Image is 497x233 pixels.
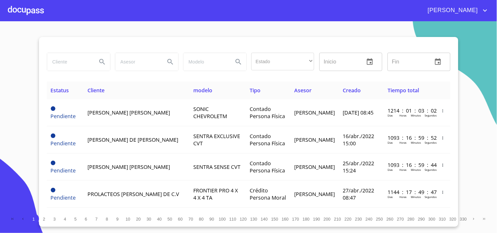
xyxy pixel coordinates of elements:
div: ​ [251,53,314,70]
button: account of current user [423,5,489,16]
span: 130 [250,217,257,222]
button: 130 [249,214,259,224]
button: 8 [102,214,112,224]
span: Contado Persona Física [250,160,285,174]
span: 170 [292,217,299,222]
span: 7 [95,217,98,222]
span: 320 [449,217,456,222]
span: 260 [387,217,393,222]
button: 3 [49,214,60,224]
button: 310 [437,214,448,224]
span: 190 [313,217,320,222]
p: Dias [388,195,393,199]
span: 290 [418,217,425,222]
span: Pendiente [51,167,76,174]
span: SENTRA SENSE CVT [193,163,240,170]
span: 5 [74,217,77,222]
span: 230 [355,217,362,222]
span: [PERSON_NAME] [294,109,335,116]
p: Minutos [411,141,421,144]
span: 2 [43,217,45,222]
button: 7 [91,214,102,224]
span: 20 [136,217,141,222]
button: 230 [354,214,364,224]
span: FRONTIER PRO 4 X 4 X 4 TA [193,187,238,201]
button: 30 [144,214,154,224]
button: 80 [196,214,207,224]
button: 190 [312,214,322,224]
button: 260 [385,214,395,224]
p: Segundos [425,114,437,117]
p: Dias [388,168,393,171]
input: search [183,53,228,71]
button: 180 [301,214,312,224]
span: SENTRA EXCLUSIVE CVT [193,133,240,147]
span: Creado [343,87,361,94]
span: 8 [106,217,108,222]
span: 210 [334,217,341,222]
button: 240 [364,214,374,224]
span: Pendiente [51,188,55,192]
button: 50 [165,214,175,224]
button: 9 [112,214,123,224]
span: [PERSON_NAME] [PERSON_NAME] [87,163,170,170]
button: 280 [406,214,416,224]
button: 100 [217,214,228,224]
button: 200 [322,214,333,224]
span: Pendiente [51,140,76,147]
button: 160 [280,214,291,224]
button: Search [94,54,110,70]
p: 1144 : 17 : 49 : 47 [388,188,432,196]
button: 330 [458,214,469,224]
button: 150 [270,214,280,224]
span: Crédito Persona Moral [250,187,286,201]
p: Dias [388,141,393,144]
p: Horas [399,114,407,117]
span: [PERSON_NAME] [294,136,335,143]
p: Segundos [425,141,437,144]
button: Search [231,54,246,70]
button: 300 [427,214,437,224]
p: Minutos [411,168,421,171]
span: [DATE] 08:45 [343,109,373,116]
span: 110 [229,217,236,222]
span: 50 [167,217,172,222]
p: Horas [399,195,407,199]
button: 220 [343,214,354,224]
button: 110 [228,214,238,224]
span: 90 [209,217,214,222]
span: 200 [324,217,331,222]
button: 250 [374,214,385,224]
span: 270 [397,217,404,222]
span: 10 [125,217,130,222]
button: 170 [291,214,301,224]
p: 1093 : 16 : 59 : 44 [388,161,432,169]
span: 140 [261,217,268,222]
button: 210 [333,214,343,224]
span: 240 [366,217,373,222]
p: Dias [388,114,393,117]
button: 320 [448,214,458,224]
span: [PERSON_NAME] [294,163,335,170]
span: 180 [303,217,310,222]
p: 1093 : 16 : 59 : 52 [388,134,432,141]
span: 150 [271,217,278,222]
span: Asesor [294,87,312,94]
span: 310 [439,217,446,222]
button: 60 [175,214,186,224]
p: Minutos [411,195,421,199]
span: 16/abr./2022 15:00 [343,133,374,147]
p: Minutos [411,114,421,117]
span: 120 [240,217,247,222]
p: Segundos [425,168,437,171]
span: [PERSON_NAME] DE [PERSON_NAME] [87,136,178,143]
button: 2 [39,214,49,224]
button: 5 [70,214,81,224]
span: 30 [146,217,151,222]
span: Estatus [51,87,69,94]
span: 40 [157,217,162,222]
span: [PERSON_NAME] [423,5,481,16]
input: search [47,53,92,71]
button: 40 [154,214,165,224]
span: 80 [199,217,203,222]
